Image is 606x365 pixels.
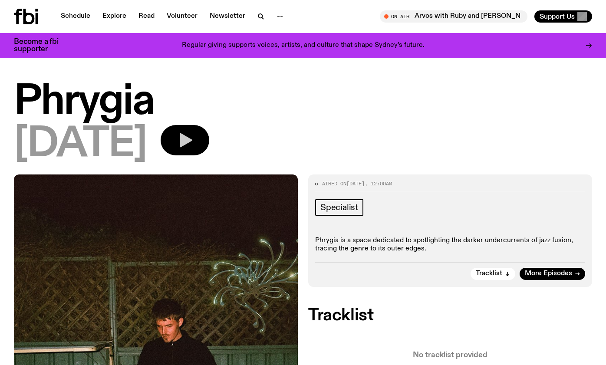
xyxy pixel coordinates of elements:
[14,82,592,122] h1: Phrygia
[204,10,250,23] a: Newsletter
[97,10,132,23] a: Explore
[14,125,147,164] span: [DATE]
[56,10,96,23] a: Schedule
[182,42,425,49] p: Regular giving supports voices, artists, and culture that shape Sydney’s future.
[320,203,358,212] span: Specialist
[525,270,572,277] span: More Episodes
[322,180,346,187] span: Aired on
[315,237,585,253] p: Phrygia is a space dedicated to spotlighting the darker undercurrents of jazz fusion, tracing the...
[346,180,365,187] span: [DATE]
[308,352,592,359] p: No tracklist provided
[380,10,527,23] button: On AirArvos with Ruby and [PERSON_NAME]
[161,10,203,23] a: Volunteer
[471,268,515,280] button: Tracklist
[476,270,502,277] span: Tracklist
[534,10,592,23] button: Support Us
[520,268,585,280] a: More Episodes
[540,13,575,20] span: Support Us
[365,180,392,187] span: , 12:00am
[133,10,160,23] a: Read
[14,38,69,53] h3: Become a fbi supporter
[308,308,592,323] h2: Tracklist
[315,199,363,216] a: Specialist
